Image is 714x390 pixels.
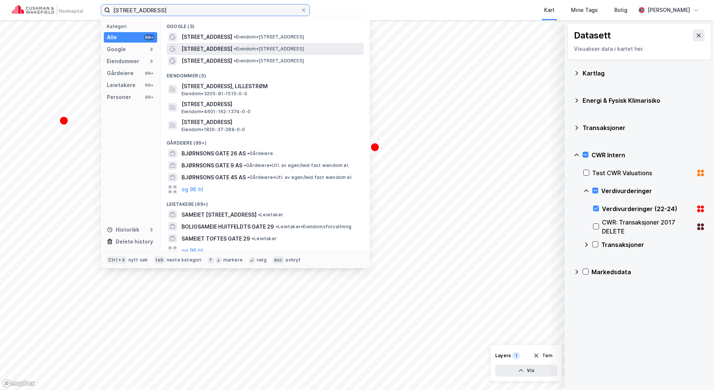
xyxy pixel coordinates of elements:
[12,5,83,15] img: cushman-wakefield-realkapital-logo.202ea83816669bd177139c58696a8fa1.svg
[107,69,134,78] div: Gårdeiere
[181,185,203,194] button: og 96 til
[601,240,705,249] div: Transaksjoner
[592,267,705,276] div: Markedsdata
[181,82,361,91] span: [STREET_ADDRESS], LILLESTRØM
[181,109,251,115] span: Eiendom • 4601-162-1374-0-0
[234,58,236,64] span: •
[592,168,693,177] div: Test CWR Valuations
[148,58,154,64] div: 3
[181,210,257,219] span: SAMEIET [STREET_ADDRESS]
[583,69,705,78] div: Kartlag
[107,24,157,29] div: Kategori
[495,353,511,359] div: Layers
[181,246,203,255] button: og 96 til
[244,162,349,168] span: Gårdeiere • Utl. av egen/leid fast eiendom el.
[161,134,370,148] div: Gårdeiere (99+)
[234,34,236,40] span: •
[107,81,136,90] div: Leietakere
[110,4,301,16] input: Søk på adresse, matrikkel, gårdeiere, leietakere eller personer
[234,46,236,52] span: •
[244,162,246,168] span: •
[107,33,117,42] div: Alle
[574,44,705,53] div: Visualiser data i kartet her.
[583,123,705,132] div: Transaksjoner
[107,256,127,264] div: Ctrl + k
[370,143,379,152] div: Map marker
[181,149,246,158] span: BJØRNSONS GATE 26 AS
[181,100,361,109] span: [STREET_ADDRESS]
[161,18,370,31] div: Google (3)
[247,174,353,180] span: Gårdeiere • Utl. av egen/leid fast eiendom el.
[273,256,284,264] div: esc
[601,186,705,195] div: Verdivurderinger
[107,225,139,234] div: Historikk
[276,224,351,230] span: Leietaker • Eiendomsforvaltning
[144,94,154,100] div: 99+
[234,58,304,64] span: Eiendom • [STREET_ADDRESS]
[252,236,277,242] span: Leietaker
[107,57,139,66] div: Eiendommer
[107,93,131,102] div: Personer
[592,151,705,160] div: CWR Intern
[257,257,267,263] div: velg
[285,257,301,263] div: avbryt
[148,227,154,233] div: 3
[181,32,232,41] span: [STREET_ADDRESS]
[223,257,243,263] div: markere
[677,354,714,390] div: Kontrollprogram for chat
[128,257,148,263] div: nytt søk
[234,34,304,40] span: Eiendom • [STREET_ADDRESS]
[181,127,245,133] span: Eiendom • 1820-37-288-0-0
[247,174,249,180] span: •
[571,6,598,15] div: Mine Tags
[181,234,250,243] span: SAMEIET TOFTES GATE 29
[181,118,361,127] span: [STREET_ADDRESS]
[181,222,274,231] span: BOLIGSAMEIE HUITFELDTS GATE 29
[181,173,246,182] span: BJØRNSONS GATE 45 AS
[614,6,627,15] div: Bolig
[2,379,35,388] a: Mapbox homepage
[144,34,154,40] div: 99+
[258,212,260,217] span: •
[252,236,254,241] span: •
[59,116,68,125] div: Map marker
[181,91,247,97] span: Eiendom • 3205-81-1515-0-0
[144,82,154,88] div: 99+
[181,161,242,170] span: BJØRNSONS GATE 9 AS
[528,350,557,362] button: Tøm
[116,237,153,246] div: Delete history
[677,354,714,390] iframe: Chat Widget
[167,257,202,263] div: neste kategori
[276,224,278,229] span: •
[258,212,283,218] span: Leietaker
[161,67,370,80] div: Eiendommer (3)
[107,45,126,54] div: Google
[602,204,693,213] div: Verdivurderinger (22-24)
[161,195,370,209] div: Leietakere (99+)
[181,56,232,65] span: [STREET_ADDRESS]
[574,30,611,41] div: Datasett
[148,46,154,52] div: 3
[495,365,557,377] button: Vis
[234,46,304,52] span: Eiendom • [STREET_ADDRESS]
[602,218,693,236] div: CWR: Transaksjoner 2017 DELETE
[144,70,154,76] div: 99+
[247,151,273,157] span: Gårdeiere
[583,96,705,105] div: Energi & Fysisk Klimarisiko
[247,151,249,156] span: •
[544,6,555,15] div: Kart
[648,6,690,15] div: [PERSON_NAME]
[181,44,232,53] span: [STREET_ADDRESS]
[512,352,520,359] div: 1
[154,256,165,264] div: tab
